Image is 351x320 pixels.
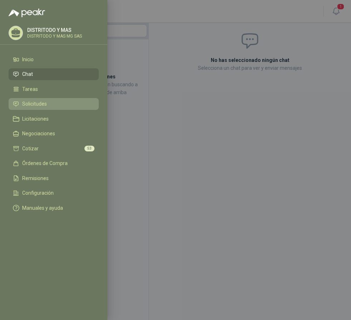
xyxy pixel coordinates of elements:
span: Órdenes de Compra [22,160,68,166]
span: Remisiones [22,175,49,181]
p: DISTRITODO Y MAS [27,28,82,33]
a: Chat [9,68,99,81]
a: Manuales y ayuda [9,202,99,214]
p: DISTRITODO Y MAS MG SAS [27,34,82,38]
a: Solicitudes [9,98,99,110]
a: Negociaciones [9,128,99,140]
span: Tareas [22,86,38,92]
img: Logo peakr [9,9,45,17]
a: Licitaciones [9,113,99,125]
span: Inicio [22,57,34,62]
a: Remisiones [9,172,99,184]
span: Manuales y ayuda [22,205,63,211]
span: Licitaciones [22,116,49,122]
span: Chat [22,71,33,77]
span: Cotizar [22,146,39,151]
a: Configuración [9,187,99,199]
a: Órdenes de Compra [9,157,99,170]
a: Inicio [9,53,99,66]
span: 53 [84,146,94,151]
span: Solicitudes [22,101,47,107]
a: Cotizar53 [9,142,99,155]
span: Configuración [22,190,54,196]
a: Tareas [9,83,99,95]
span: Negociaciones [22,131,55,136]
